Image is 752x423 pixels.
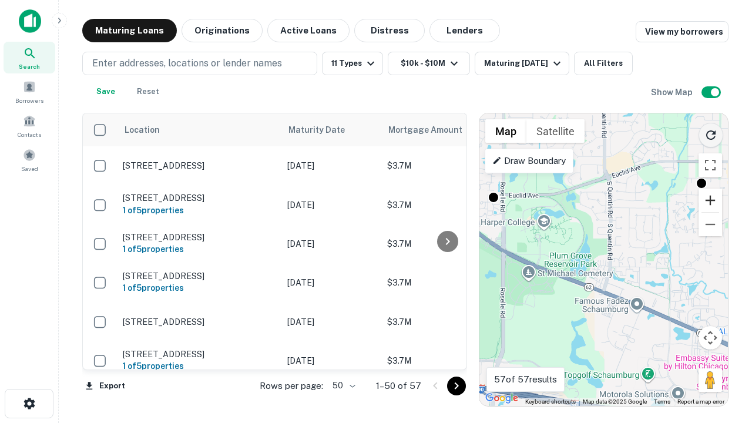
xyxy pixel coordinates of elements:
img: capitalize-icon.png [19,9,41,33]
p: $3.7M [387,315,505,328]
a: Borrowers [4,76,55,108]
button: Reset [129,80,167,103]
th: Location [117,113,281,146]
a: Open this area in Google Maps (opens a new window) [482,391,521,406]
button: Show satellite imagery [526,119,585,143]
p: [STREET_ADDRESS] [123,193,276,203]
button: Reload search area [699,123,723,147]
button: Active Loans [267,19,350,42]
th: Maturity Date [281,113,381,146]
div: 50 [328,377,357,394]
h6: 1 of 5 properties [123,281,276,294]
button: $10k - $10M [388,52,470,75]
a: Saved [4,144,55,176]
button: Zoom out [699,213,722,236]
h6: 1 of 5 properties [123,204,276,217]
p: [DATE] [287,199,375,211]
p: Enter addresses, locations or lender names [92,56,282,70]
button: Toggle fullscreen view [699,153,722,177]
span: Maturity Date [288,123,360,137]
button: Maturing [DATE] [475,52,569,75]
button: Drag Pegman onto the map to open Street View [699,368,722,392]
button: Keyboard shortcuts [525,398,576,406]
p: $3.7M [387,237,505,250]
p: [STREET_ADDRESS] [123,271,276,281]
button: Show street map [485,119,526,143]
h6: 1 of 5 properties [123,360,276,372]
button: Lenders [429,19,500,42]
div: Maturing [DATE] [484,56,564,70]
button: Maturing Loans [82,19,177,42]
span: Saved [21,164,38,173]
button: Distress [354,19,425,42]
div: 0 0 [479,113,728,406]
th: Mortgage Amount [381,113,511,146]
a: Contacts [4,110,55,142]
button: Save your search to get updates of matches that match your search criteria. [87,80,125,103]
a: Terms (opens in new tab) [654,398,670,405]
h6: 1 of 5 properties [123,243,276,256]
button: Originations [182,19,263,42]
button: Enter addresses, locations or lender names [82,52,317,75]
span: Map data ©2025 Google [583,398,647,405]
p: [DATE] [287,276,375,289]
p: $3.7M [387,199,505,211]
p: Draw Boundary [492,154,566,168]
button: Go to next page [447,377,466,395]
span: Contacts [18,130,41,139]
button: 11 Types [322,52,383,75]
button: All Filters [574,52,633,75]
p: [STREET_ADDRESS] [123,232,276,243]
p: 1–50 of 57 [376,379,421,393]
p: [STREET_ADDRESS] [123,349,276,360]
p: [DATE] [287,315,375,328]
p: $3.7M [387,354,505,367]
span: Borrowers [15,96,43,105]
p: $3.7M [387,276,505,289]
p: [DATE] [287,237,375,250]
button: Export [82,377,128,395]
p: [STREET_ADDRESS] [123,160,276,171]
p: [DATE] [287,159,375,172]
p: 57 of 57 results [494,372,557,387]
a: Report a map error [677,398,724,405]
p: Rows per page: [260,379,323,393]
p: $3.7M [387,159,505,172]
iframe: Chat Widget [693,291,752,348]
a: Search [4,42,55,73]
p: [STREET_ADDRESS] [123,317,276,327]
p: [DATE] [287,354,375,367]
span: Location [124,123,160,137]
a: View my borrowers [636,21,728,42]
span: Mortgage Amount [388,123,478,137]
img: Google [482,391,521,406]
span: Search [19,62,40,71]
button: Zoom in [699,189,722,212]
h6: Show Map [651,86,694,99]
